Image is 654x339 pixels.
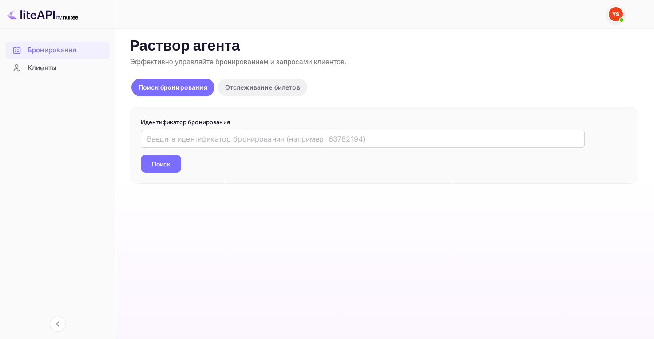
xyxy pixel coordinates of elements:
[141,130,585,148] input: Введите идентификатор бронирования (например, 63782194)
[152,159,170,169] ya-tr-span: Поиск
[28,63,56,73] ya-tr-span: Клиенты
[5,42,110,59] div: Бронирования
[139,83,207,91] ya-tr-span: Поиск бронирования
[141,155,181,173] button: Поиск
[5,42,110,58] a: Бронирования
[130,58,346,67] ya-tr-span: Эффективно управляйте бронированием и запросами клиентов.
[609,7,623,21] img: Служба Поддержки Яндекса
[7,7,78,21] img: Логотип LiteAPI
[130,37,240,56] ya-tr-span: Раствор агента
[225,83,300,91] ya-tr-span: Отслеживание билетов
[50,316,66,332] button: Свернуть навигацию
[141,118,230,126] ya-tr-span: Идентификатор бронирования
[5,59,110,76] a: Клиенты
[28,45,76,55] ya-tr-span: Бронирования
[5,59,110,77] div: Клиенты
